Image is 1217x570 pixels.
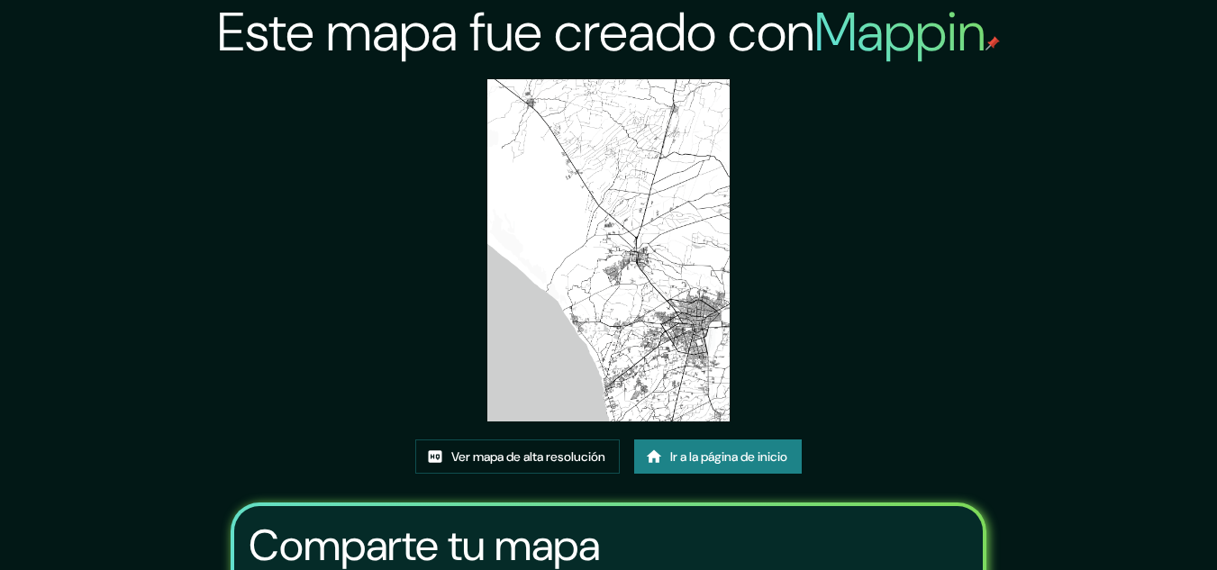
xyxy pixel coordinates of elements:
img: created-map [487,79,730,421]
font: Ir a la página de inicio [670,448,787,465]
img: pin de mapeo [985,36,1000,50]
iframe: Lanzador de widgets de ayuda [1057,500,1197,550]
a: Ir a la página de inicio [634,439,802,474]
font: Ver mapa de alta resolución [451,448,605,465]
a: Ver mapa de alta resolución [415,439,620,474]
